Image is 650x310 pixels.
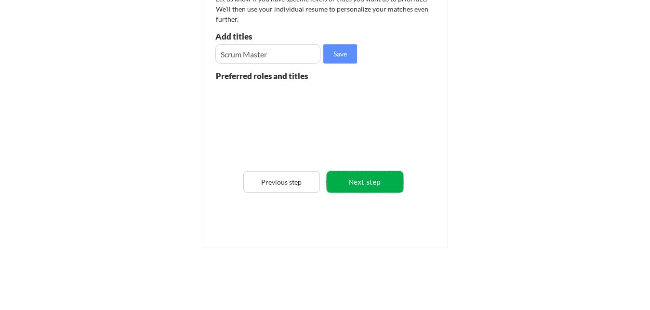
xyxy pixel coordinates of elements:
[216,72,320,80] div: Preferred roles and titles
[215,32,318,40] div: Add titles
[327,171,403,193] button: Next step
[323,44,357,64] button: Save
[215,44,320,64] input: E.g. Senior Product Manager
[243,171,320,193] button: Previous step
